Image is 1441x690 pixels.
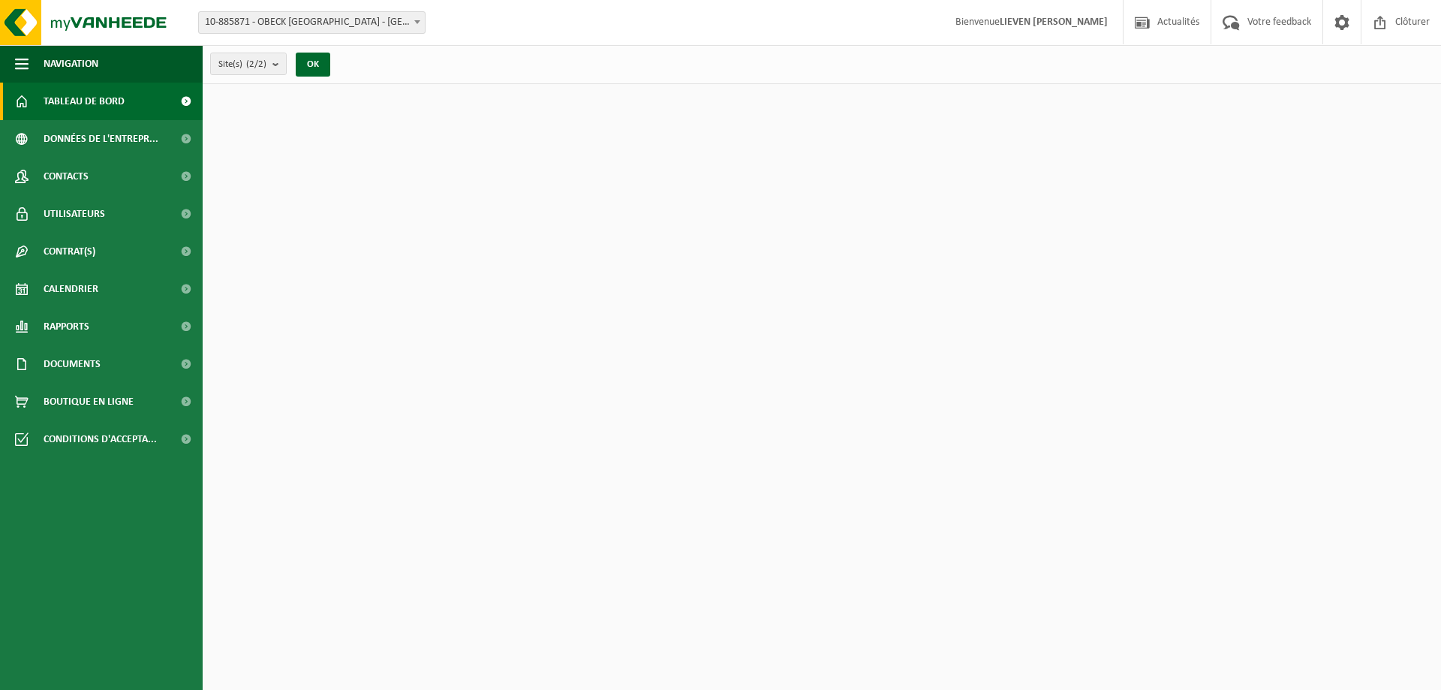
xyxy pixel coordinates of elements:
[218,53,266,76] span: Site(s)
[44,83,125,120] span: Tableau de bord
[198,11,426,34] span: 10-885871 - OBECK BELGIUM - GHISLENGHIEN
[1000,17,1108,28] strong: LIEVEN [PERSON_NAME]
[199,12,425,33] span: 10-885871 - OBECK BELGIUM - GHISLENGHIEN
[44,233,95,270] span: Contrat(s)
[44,158,89,195] span: Contacts
[44,308,89,345] span: Rapports
[296,53,330,77] button: OK
[44,383,134,420] span: Boutique en ligne
[44,195,105,233] span: Utilisateurs
[44,45,98,83] span: Navigation
[44,345,101,383] span: Documents
[246,59,266,69] count: (2/2)
[44,420,157,458] span: Conditions d'accepta...
[44,120,158,158] span: Données de l'entrepr...
[44,270,98,308] span: Calendrier
[210,53,287,75] button: Site(s)(2/2)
